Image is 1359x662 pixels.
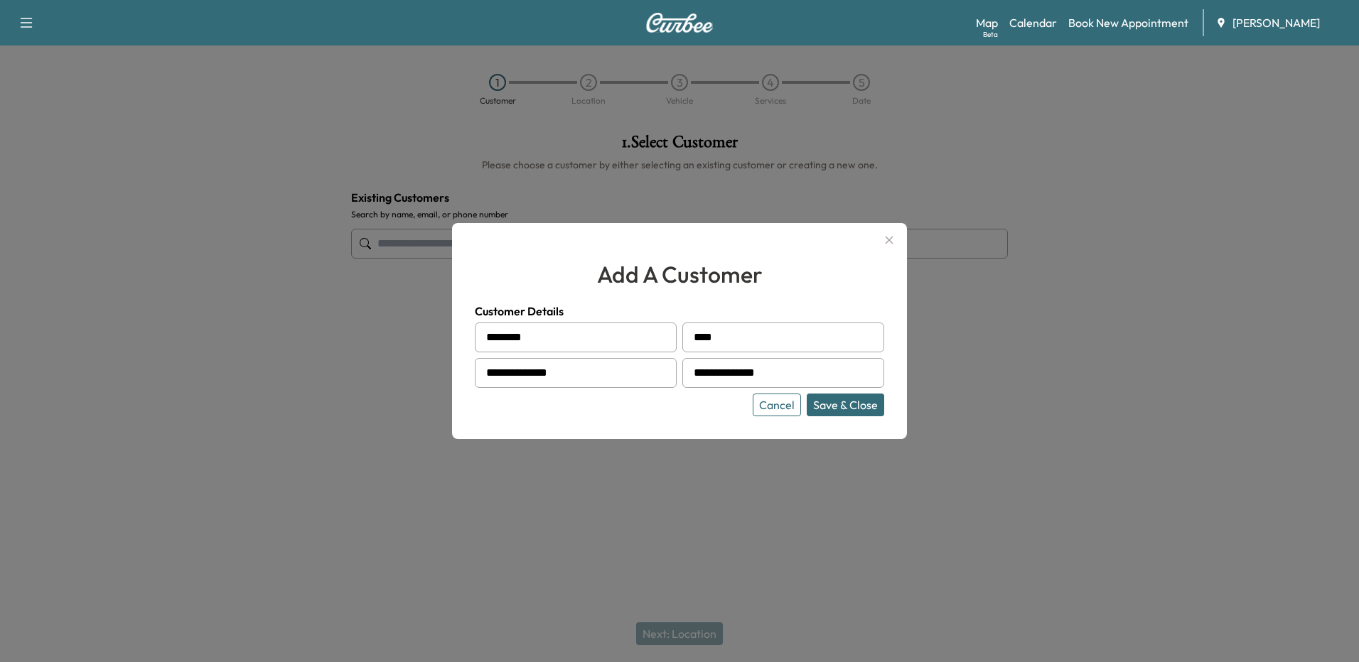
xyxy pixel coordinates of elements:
[1232,14,1320,31] span: [PERSON_NAME]
[1068,14,1188,31] a: Book New Appointment
[976,14,998,31] a: MapBeta
[475,257,884,291] h2: add a customer
[983,29,998,40] div: Beta
[1009,14,1057,31] a: Calendar
[753,394,801,416] button: Cancel
[475,303,884,320] h4: Customer Details
[645,13,714,33] img: Curbee Logo
[807,394,884,416] button: Save & Close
